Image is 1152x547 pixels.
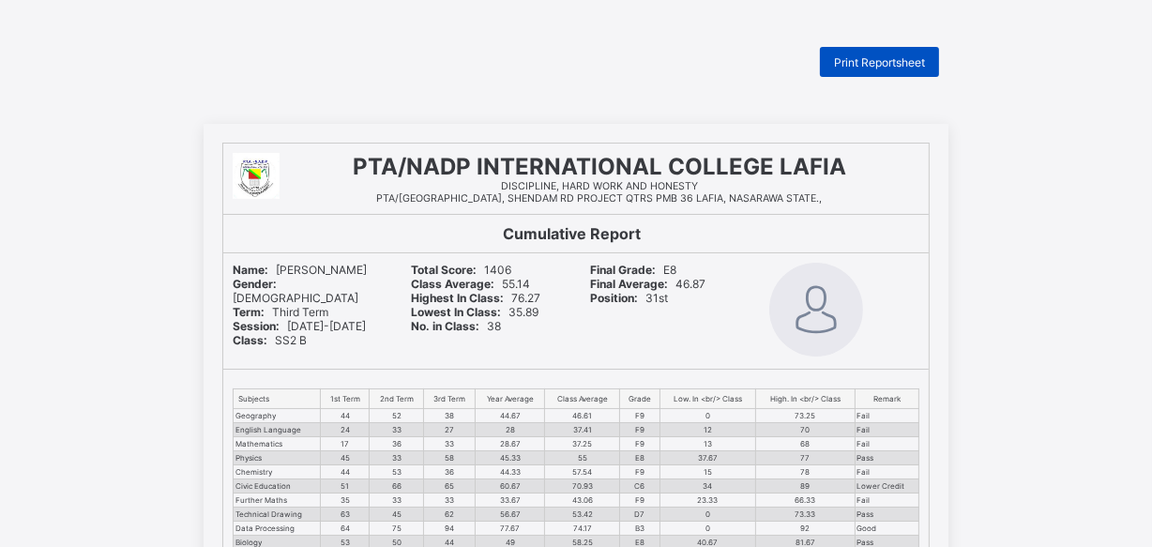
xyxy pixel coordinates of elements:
[619,494,659,508] td: F9
[412,319,502,333] span: 38
[855,494,919,508] td: Fail
[619,389,659,409] th: Grade
[619,423,659,437] td: F9
[233,333,307,347] span: SS2 B
[756,494,855,508] td: 66.33
[412,291,541,305] span: 76.27
[234,437,321,451] td: Mathematics
[855,508,919,522] td: Pass
[412,319,480,333] b: No. in Class:
[320,389,370,409] th: 1st Term
[545,409,619,423] td: 46.61
[855,389,919,409] th: Remark
[423,437,475,451] td: 33
[756,389,855,409] th: High. In <br/> Class
[370,451,423,465] td: 33
[659,522,756,536] td: 0
[423,522,475,536] td: 94
[659,479,756,494] td: 34
[756,465,855,479] td: 78
[370,409,423,423] td: 52
[545,479,619,494] td: 70.93
[234,522,321,536] td: Data Processing
[756,508,855,522] td: 73.33
[234,508,321,522] td: Technical Drawing
[370,423,423,437] td: 33
[504,224,642,243] b: Cumulative Report
[234,423,321,437] td: English Language
[475,423,545,437] td: 28
[659,437,756,451] td: 13
[423,423,475,437] td: 27
[320,522,370,536] td: 64
[545,389,619,409] th: Class Average
[233,263,268,277] b: Name:
[545,522,619,536] td: 74.17
[545,494,619,508] td: 43.06
[619,479,659,494] td: C6
[233,319,366,333] span: [DATE]-[DATE]
[475,465,545,479] td: 44.33
[320,437,370,451] td: 17
[320,409,370,423] td: 44
[233,333,267,347] b: Class:
[423,451,475,465] td: 58
[320,465,370,479] td: 44
[475,389,545,409] th: Year Average
[590,291,668,305] span: 31st
[619,508,659,522] td: D7
[834,55,925,69] span: Print Reportsheet
[475,494,545,508] td: 33.67
[545,508,619,522] td: 53.42
[234,465,321,479] td: Chemistry
[659,409,756,423] td: 0
[233,319,280,333] b: Session:
[234,409,321,423] td: Geography
[855,437,919,451] td: Fail
[233,277,358,305] span: [DEMOGRAPHIC_DATA]
[855,522,919,536] td: Good
[234,479,321,494] td: Civic Education
[619,451,659,465] td: E8
[412,277,495,291] b: Class Average:
[475,479,545,494] td: 60.67
[545,451,619,465] td: 55
[320,423,370,437] td: 24
[320,508,370,522] td: 63
[423,508,475,522] td: 62
[370,389,423,409] th: 2nd Term
[423,494,475,508] td: 33
[659,389,756,409] th: Low. In <br/> Class
[501,180,698,192] span: DISCIPLINE, HARD WORK AND HONESTY
[233,263,367,277] span: [PERSON_NAME]
[233,305,265,319] b: Term:
[423,409,475,423] td: 38
[475,508,545,522] td: 56.67
[659,494,756,508] td: 23.33
[590,291,638,305] b: Position:
[370,522,423,536] td: 75
[370,494,423,508] td: 33
[370,465,423,479] td: 53
[756,423,855,437] td: 70
[756,451,855,465] td: 77
[370,479,423,494] td: 66
[233,305,328,319] span: Third Term
[423,479,475,494] td: 65
[475,522,545,536] td: 77.67
[756,522,855,536] td: 92
[234,451,321,465] td: Physics
[377,192,823,205] span: PTA/[GEOGRAPHIC_DATA], SHENDAM RD PROJECT QTRS PMB 36 LAFIA, NASARAWA STATE.,
[475,451,545,465] td: 45.33
[412,305,539,319] span: 35.89
[619,437,659,451] td: F9
[412,277,531,291] span: 55.14
[412,291,505,305] b: Highest In Class:
[545,437,619,451] td: 37.25
[619,465,659,479] td: F9
[659,465,756,479] td: 15
[320,479,370,494] td: 51
[475,437,545,451] td: 28.67
[423,389,475,409] th: 3rd Term
[590,263,656,277] b: Final Grade:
